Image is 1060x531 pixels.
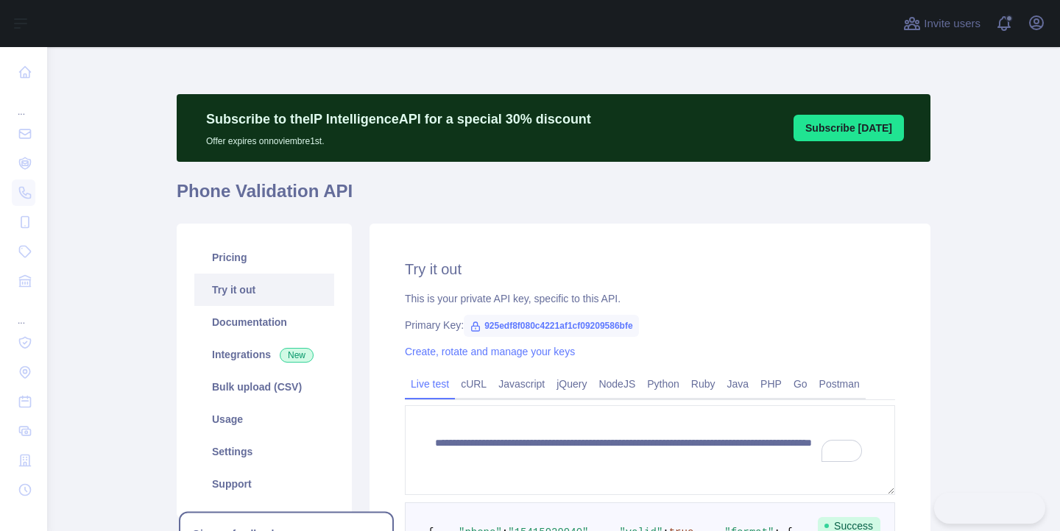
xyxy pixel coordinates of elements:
a: Live test [405,372,455,396]
span: Invite users [924,15,981,32]
a: Try it out [194,274,334,306]
span: 925edf8f080c4221af1cf09209586bfe [464,315,639,337]
h2: Try it out [405,259,895,279]
a: Documentation [194,306,334,338]
a: Javascript [492,372,551,396]
a: Python [641,372,685,396]
a: Ruby [685,372,721,396]
p: Subscribe to the IP Intelligence API for a special 30 % discount [206,109,591,129]
a: Bulk upload (CSV) [194,371,334,403]
p: Offer expires on noviembre 1st. [206,129,591,147]
a: Create, rotate and manage your keys [405,346,575,357]
a: Usage [194,403,334,435]
a: Go [788,372,813,396]
a: PHP [755,372,788,396]
div: Primary Key: [405,318,895,332]
div: This is your private API key, specific to this API. [405,291,895,306]
button: Subscribe [DATE] [794,115,904,141]
a: cURL [455,372,492,396]
textarea: To enrich screen reader interactions, please activate Accessibility in Grammarly extension settings [405,405,895,495]
iframe: Toggle Customer Support [934,493,1045,524]
a: Postman [813,372,866,396]
a: Pricing [194,241,334,274]
div: ... [12,88,35,118]
a: jQuery [551,372,593,396]
button: Invite users [900,12,983,35]
a: Java [721,372,755,396]
h1: Phone Validation API [177,179,930,215]
a: Settings [194,435,334,468]
a: Integrations New [194,338,334,371]
div: ... [12,297,35,327]
span: New [280,348,314,363]
a: Support [194,468,334,500]
a: NodeJS [593,372,641,396]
